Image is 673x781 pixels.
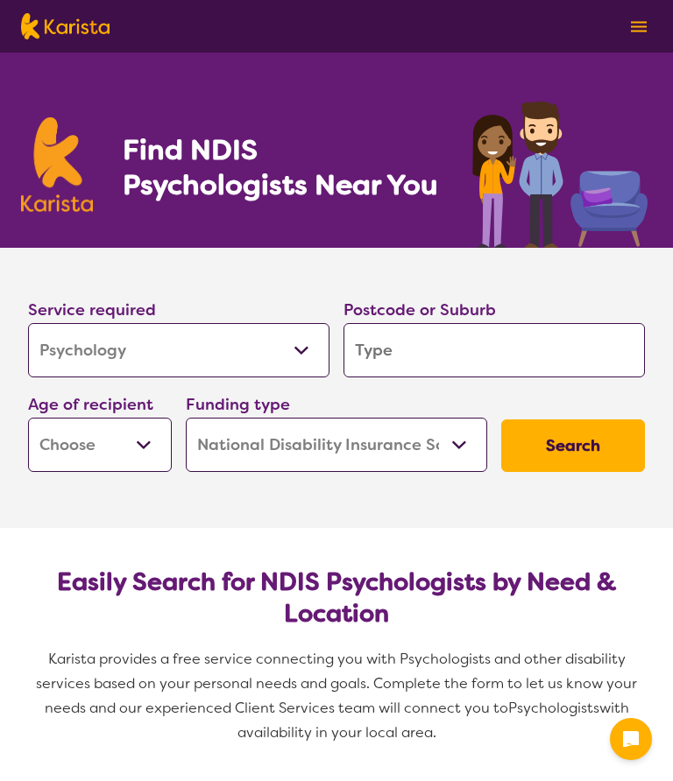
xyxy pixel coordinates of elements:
[42,566,631,630] h2: Easily Search for NDIS Psychologists by Need & Location
[123,132,447,202] h1: Find NDIS Psychologists Near You
[508,699,599,717] span: Psychologists
[466,95,652,248] img: psychology
[21,117,93,212] img: Karista logo
[344,323,645,377] input: Type
[28,394,153,415] label: Age of recipient
[36,650,641,717] span: Karista provides a free service connecting you with Psychologists and other disability services b...
[28,299,156,320] label: Service required
[344,299,496,320] label: Postcode or Suburb
[631,21,647,32] img: menu
[21,13,110,39] img: Karista logo
[501,419,645,472] button: Search
[186,394,290,415] label: Funding type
